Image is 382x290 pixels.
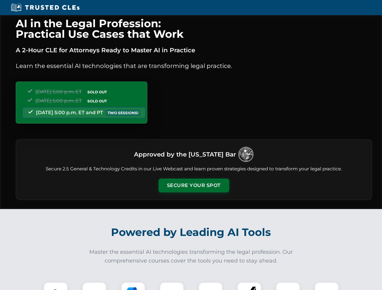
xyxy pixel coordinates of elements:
button: Secure Your Spot [158,179,229,192]
p: Master the essential AI technologies transforming the legal profession. Our comprehensive courses... [85,248,297,265]
img: Trusted CLEs [9,3,81,12]
h1: AI in the Legal Profession: Practical Use Cases that Work [16,18,372,39]
span: [DATE] 5:00 p.m. ET [35,98,82,104]
span: SOLD OUT [85,89,109,95]
span: SOLD OUT [85,98,109,104]
img: Logo [238,147,253,162]
p: A 2-Hour CLE for Attorneys Ready to Master AI in Practice [16,45,372,55]
p: Secure 2.5 General & Technology Credits in our Live Webcast and learn proven strategies designed ... [23,166,364,172]
span: [DATE] 5:00 p.m. ET [35,89,82,95]
h3: Approved by the [US_STATE] Bar [134,149,236,160]
p: Learn the essential AI technologies that are transforming legal practice. [16,61,372,71]
h2: Powered by Leading AI Tools [24,222,359,243]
